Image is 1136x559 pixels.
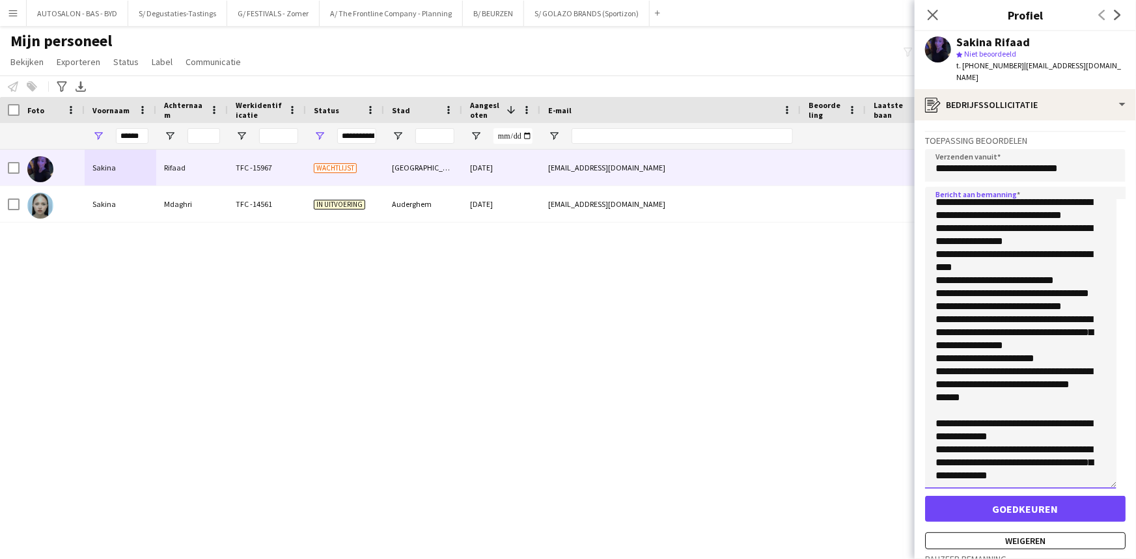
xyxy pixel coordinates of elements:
[116,128,148,144] input: Voornaam Filter Invoer
[186,56,241,68] span: Communicatie
[314,130,326,142] button: Open Filtermenu
[392,130,404,142] button: Open Filtermenu
[227,1,320,26] button: G/ FESTIVALS - Zomer
[964,49,1016,59] span: Niet beoordeeld
[51,53,105,70] a: Exporteren
[493,128,533,144] input: Aangesloten Filter Invoer
[956,61,1121,82] span: | [EMAIL_ADDRESS][DOMAIN_NAME]
[470,100,501,120] span: Aangesloten
[540,150,801,185] div: [EMAIL_ADDRESS][DOMAIN_NAME]
[152,56,173,68] span: Label
[392,105,410,115] span: Stad
[462,186,540,222] div: [DATE]
[462,150,540,185] div: [DATE]
[540,186,801,222] div: [EMAIL_ADDRESS][DOMAIN_NAME]
[463,1,524,26] button: B/ BEURZEN
[10,31,112,51] span: Mijn personeel
[548,105,572,115] span: E-mail
[180,53,246,70] a: Communicatie
[384,150,462,185] div: [GEOGRAPHIC_DATA]
[925,532,1126,549] button: Weigeren
[956,36,1030,48] div: Sakina Rifaad
[27,193,53,219] img: Sakina Mdaghri
[187,128,220,144] input: Achternaam Filter Invoer
[314,105,339,115] span: Status
[27,1,128,26] button: AUTOSALON - BAS - BYD
[113,56,139,68] span: Status
[915,89,1136,120] div: Bedrijfssollicitatie
[809,100,842,120] span: Beoordeling
[236,130,247,142] button: Open Filtermenu
[915,7,1136,23] h3: Profiel
[314,163,357,173] span: Wachtlijst
[54,79,70,94] app-action-btn: Geavanceerde filters
[320,1,463,26] button: A/ The Frontline Company - Planning
[925,135,1126,146] h3: Toepassing beoordelen
[314,200,365,210] span: In uitvoering
[73,79,89,94] app-action-btn: Exporteer XLSX
[108,53,144,70] a: Status
[57,56,100,68] span: Exporteren
[415,128,454,144] input: Stad Filter Invoer
[5,53,49,70] a: Bekijken
[128,1,227,26] button: S/ Degustaties-Tastings
[548,130,560,142] button: Open Filtermenu
[925,496,1126,522] button: Goedkeuren
[164,130,176,142] button: Open Filtermenu
[164,100,204,120] span: Achternaam
[228,186,306,222] div: TFC -14561
[156,150,228,185] div: Rifaad
[524,1,650,26] button: S/ GOLAZO BRANDS (Sportizon)
[27,156,53,182] img: Sakina Rifaad
[27,105,44,115] span: Foto
[228,150,306,185] div: TFC -15967
[956,61,1024,70] span: t. [PHONE_NUMBER]
[85,150,156,185] div: Sakina
[85,186,156,222] div: Sakina
[92,105,130,115] span: Voornaam
[572,128,793,144] input: E-mail Filter Invoer
[92,130,104,142] button: Open Filtermenu
[146,53,178,70] a: Label
[874,100,921,120] span: Laatste baan
[10,56,44,68] span: Bekijken
[384,186,462,222] div: Auderghem
[236,100,283,120] span: Werkidentificatie
[470,130,482,142] button: Open Filtermenu
[156,186,228,222] div: Mdaghri
[259,128,298,144] input: Werkidentificatie Filter Invoer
